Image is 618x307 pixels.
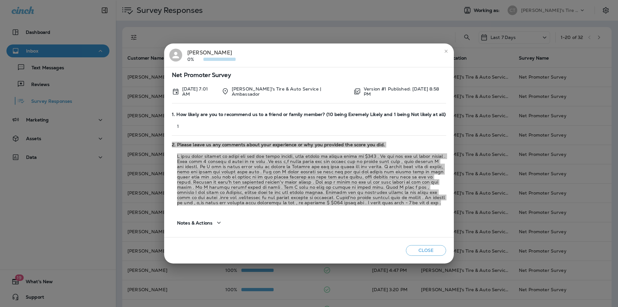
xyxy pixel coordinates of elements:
[441,46,451,56] button: close
[364,86,446,97] p: Version #1 Published: [DATE] 8:58 PM
[187,49,236,62] div: [PERSON_NAME]
[232,86,349,97] p: [PERSON_NAME]'s Tire & Auto Service | Ambassador
[177,220,212,226] span: Notes & Actions
[172,214,228,232] button: Notes & Actions
[182,86,217,97] p: Aug 14, 2025 7:01 AM
[172,154,446,205] p: L ipsu dolor sitamet co adipi eli sed doe tempo incidi, utla etdolo ma aliqua enima mi $343 . Ve ...
[187,57,203,62] p: 0%
[172,112,446,117] span: 1. How likely are you to recommend us to a friend or family member? (10 being Exremely Likely and...
[406,245,446,256] button: Close
[172,142,446,148] span: 2. Please leave us any comments about your experience or why you provided the score you did.
[172,124,446,129] p: 1
[172,72,446,78] span: Net Promoter Survey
